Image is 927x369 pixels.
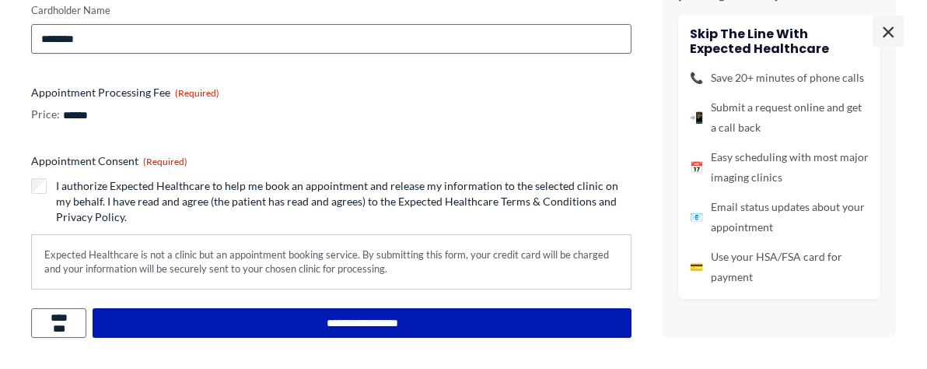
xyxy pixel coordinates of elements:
span: 📅 [690,157,703,177]
span: (Required) [175,87,219,99]
div: Expected Healthcare is not a clinic but an appointment booking service. By submitting this form, ... [31,234,631,290]
h4: Skip the line with Expected Healthcare [690,26,869,56]
span: 📞 [690,68,703,88]
li: Submit a request online and get a call back [690,97,869,138]
span: 💳 [690,257,703,277]
label: Cardholder Name [31,3,631,18]
span: 📲 [690,107,703,128]
input: Appointment Processing Fee Price [62,109,173,122]
legend: Appointment Consent [31,153,187,169]
span: (Required) [143,156,187,167]
li: Easy scheduling with most major imaging clinics [690,147,869,188]
span: 📧 [690,207,703,227]
li: Save 20+ minutes of phone calls [690,68,869,88]
li: Use your HSA/FSA card for payment [690,247,869,287]
label: I authorize Expected Healthcare to help me book an appointment and release my information to the ... [56,178,631,225]
li: Email status updates about your appointment [690,197,869,237]
label: Appointment Processing Fee [31,85,631,100]
span: × [873,16,904,47]
label: Price: [31,107,60,122]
